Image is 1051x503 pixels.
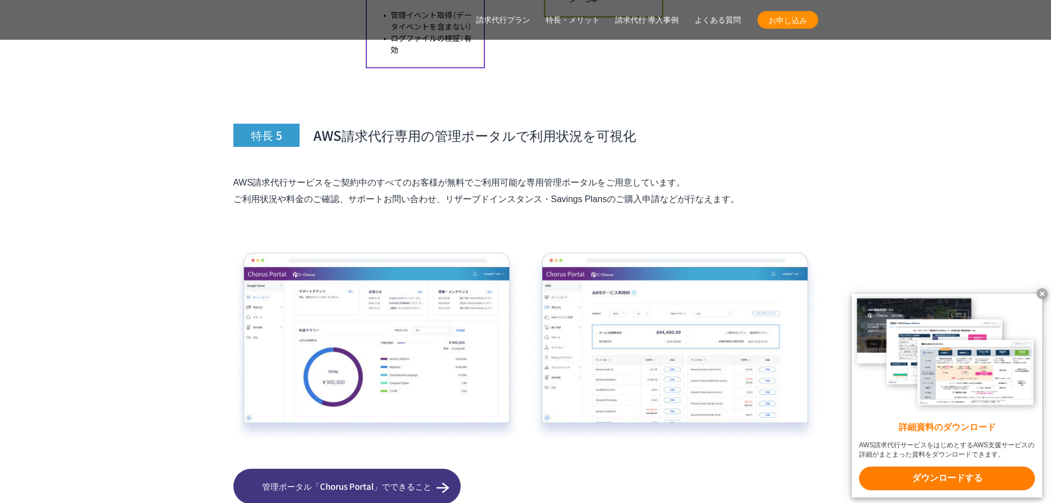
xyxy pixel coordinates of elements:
[476,14,530,26] a: 請求代行プラン
[233,251,818,442] img: 管理ポータル Chorus Portal イメージ
[233,124,300,147] span: 特長 5
[859,467,1035,490] x-t: ダウンロードする
[859,441,1035,459] x-t: AWS請求代行サービスをはじめとするAWS支援サービスの詳細がまとまった資料をダウンロードできます。
[695,14,741,26] a: よくある質問
[757,14,818,26] span: お申し込み
[757,11,818,29] a: お申し込み
[546,14,600,26] a: 特長・メリット
[233,480,461,493] span: 管理ポータル「Chorus Portal」でできること
[313,126,636,145] span: AWS請求代行専用の管理ポータルで利用状況を可視化
[859,421,1035,434] x-t: 詳細資料のダウンロード
[615,14,679,26] a: 請求代行 導入事例
[233,174,818,208] p: AWS請求代行サービスをご契約中のすべてのお客様が無料でご利用可能な専用管理ポータルをご用意しています。 ご利用状況や料金のご確認、サポートお問い合わせ、リザーブドインスタンス・Savings ...
[852,294,1042,497] a: 詳細資料のダウンロード AWS請求代行サービスをはじめとするAWS支援サービスの詳細がまとまった資料をダウンロードできます。 ダウンロードする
